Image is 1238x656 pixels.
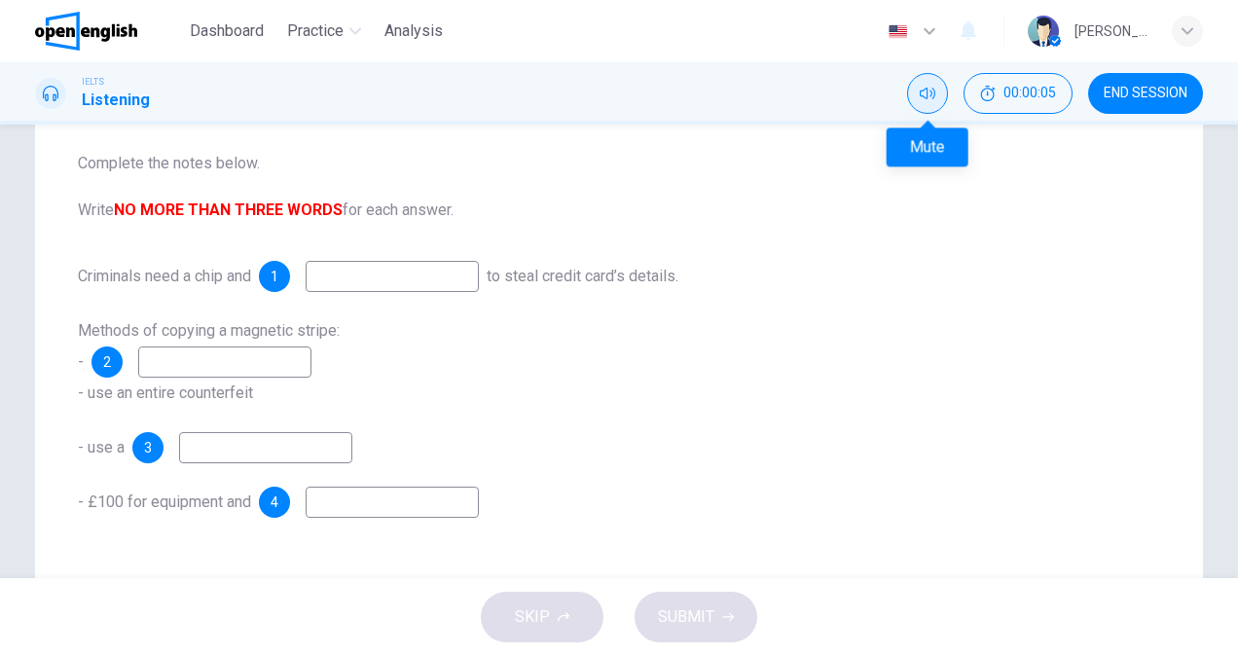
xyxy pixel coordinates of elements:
[190,19,264,43] span: Dashboard
[144,441,152,455] span: 3
[78,321,340,371] span: Methods of copying a magnetic stripe: -
[964,73,1073,114] div: Hide
[377,14,451,49] button: Analysis
[35,12,137,51] img: OpenEnglish logo
[271,495,278,509] span: 4
[907,73,948,114] div: Mute
[103,355,111,369] span: 2
[1003,86,1056,101] span: 00:00:05
[78,152,1160,222] span: Complete the notes below. Write for each answer.
[887,128,968,166] div: Mute
[1074,19,1148,43] div: [PERSON_NAME]
[1028,16,1059,47] img: Profile picture
[78,383,253,402] span: - use an entire counterfeit
[886,24,910,39] img: en
[78,492,251,511] span: - £100 for equipment and
[82,89,150,112] h1: Listening
[964,73,1073,114] button: 00:00:05
[182,14,272,49] button: Dashboard
[384,19,443,43] span: Analysis
[82,75,104,89] span: IELTS
[1088,73,1203,114] button: END SESSION
[35,12,182,51] a: OpenEnglish logo
[78,267,251,285] span: Criminals need a chip and
[114,200,343,219] b: NO MORE THAN THREE WORDS
[279,14,369,49] button: Practice
[78,438,125,456] span: - use a
[487,267,678,285] span: to steal credit card’s details.
[1104,86,1187,101] span: END SESSION
[271,270,278,283] span: 1
[287,19,344,43] span: Practice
